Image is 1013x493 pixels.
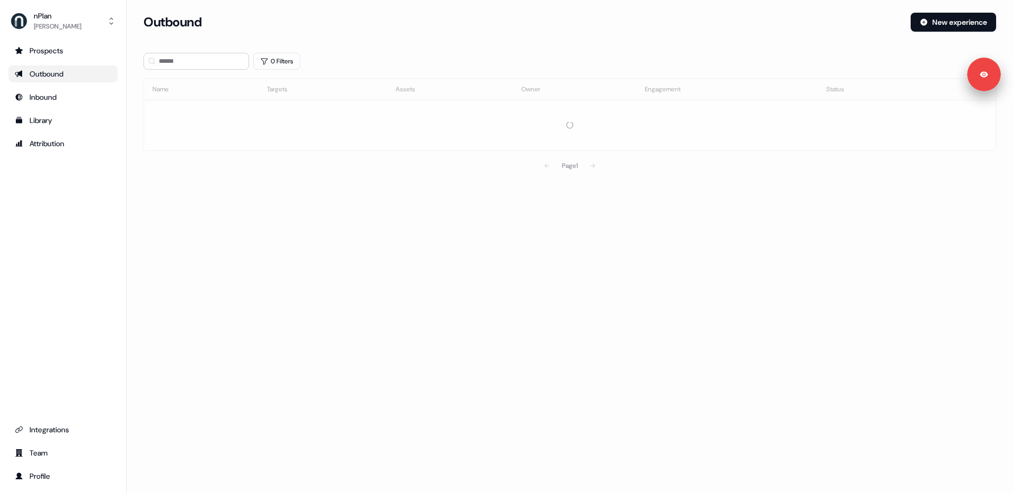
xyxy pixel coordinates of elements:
h3: Outbound [144,14,202,30]
button: New experience [911,13,996,32]
a: Go to integrations [8,421,118,438]
div: Outbound [15,69,111,79]
div: Attribution [15,138,111,149]
a: Go to Inbound [8,89,118,106]
div: Profile [15,471,111,481]
a: Go to team [8,444,118,461]
div: [PERSON_NAME] [34,21,81,32]
button: 0 Filters [253,53,300,70]
a: Go to attribution [8,135,118,152]
div: Integrations [15,424,111,435]
div: Inbound [15,92,111,102]
a: Go to profile [8,468,118,485]
a: Go to prospects [8,42,118,59]
div: Team [15,448,111,458]
button: nPlan[PERSON_NAME] [8,8,118,34]
a: Go to outbound experience [8,65,118,82]
a: Go to templates [8,112,118,129]
div: nPlan [34,11,81,21]
div: Library [15,115,111,126]
div: Prospects [15,45,111,56]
